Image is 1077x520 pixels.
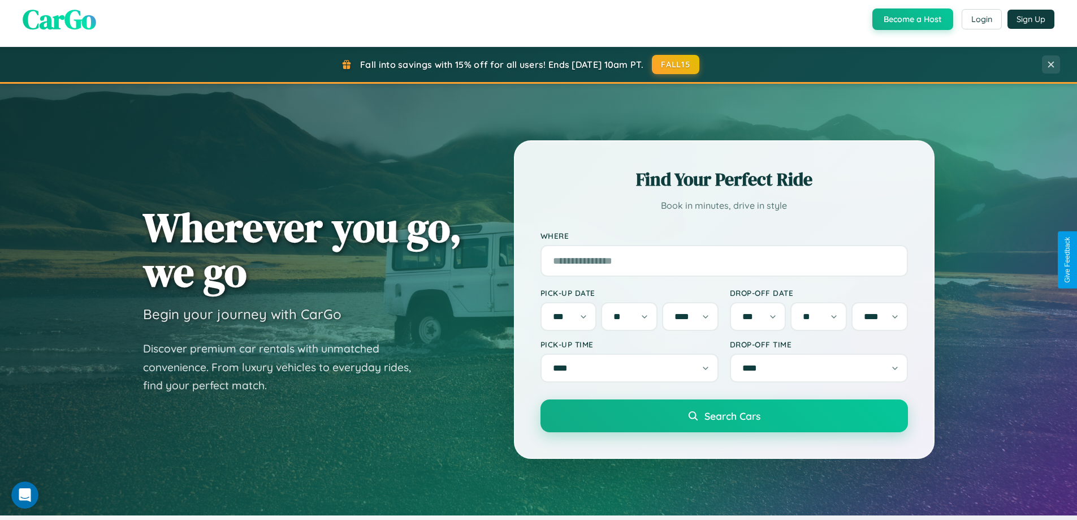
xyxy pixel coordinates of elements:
button: FALL15 [652,55,699,74]
button: Sign Up [1007,10,1054,29]
p: Discover premium car rentals with unmatched convenience. From luxury vehicles to everyday rides, ... [143,339,426,395]
h3: Begin your journey with CarGo [143,306,341,323]
label: Pick-up Date [540,288,719,298]
span: Fall into savings with 15% off for all users! Ends [DATE] 10am PT. [360,59,643,70]
h1: Wherever you go, we go [143,205,462,294]
div: Give Feedback [1063,237,1071,283]
h2: Find Your Perfect Ride [540,167,908,192]
iframe: Intercom live chat [11,482,38,509]
p: Book in minutes, drive in style [540,197,908,214]
button: Become a Host [872,8,953,30]
label: Drop-off Date [730,288,908,298]
label: Pick-up Time [540,339,719,349]
span: CarGo [23,1,96,38]
label: Where [540,231,908,240]
label: Drop-off Time [730,339,908,349]
button: Login [962,9,1002,29]
button: Search Cars [540,399,908,432]
span: Search Cars [704,410,760,422]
